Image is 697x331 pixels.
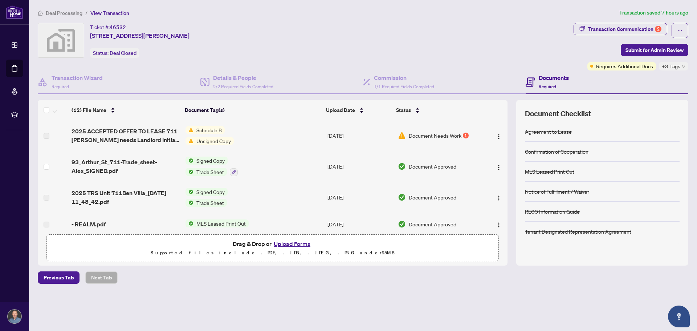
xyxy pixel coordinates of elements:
span: Status [396,106,411,114]
div: MLS Leased Print Out [525,167,574,175]
img: Document Status [398,193,406,201]
span: - REALM.pdf [72,220,106,229]
button: Previous Tab [38,271,80,284]
td: [DATE] [325,151,395,182]
div: Ticket #: [90,23,126,31]
div: RECO Information Guide [525,207,580,215]
img: Status Icon [186,199,193,207]
img: Document Status [398,220,406,228]
div: 1 [463,133,469,138]
span: 2025 TRS Unit 711Ben Villa_[DATE] 11_48_42.pdf [72,189,179,206]
div: Notice of Fulfillment / Waiver [525,187,589,195]
span: ellipsis [677,28,682,33]
span: 46532 [110,24,126,31]
button: Logo [493,218,505,230]
span: View Transaction [90,10,129,16]
div: Status: [90,48,139,58]
img: Document Status [398,162,406,170]
h4: Details & People [213,73,273,82]
img: Logo [496,165,502,170]
span: 2025 ACCEPTED OFFER TO LEASE 711 [PERSON_NAME] needs Landlord Initial p2 Sch B.pdf [72,127,179,144]
span: Required [539,84,556,89]
td: [DATE] [325,182,395,213]
li: / [85,9,87,17]
img: Document Status [398,132,406,140]
th: (12) File Name [69,100,182,120]
h4: Documents [539,73,569,82]
span: Drag & Drop or [233,239,313,249]
span: Submit for Admin Review [625,44,684,56]
img: Logo [496,222,502,228]
img: Profile Icon [8,310,21,323]
button: Transaction Communication2 [574,23,667,35]
div: Tenant Designated Representation Agreement [525,227,631,235]
button: Upload Forms [272,239,313,249]
h4: Commission [374,73,434,82]
span: Required [52,84,69,89]
span: Document Checklist [525,109,591,119]
span: Deal Processing [46,10,82,16]
button: Submit for Admin Review [621,44,688,56]
button: Status IconSchedule BStatus IconUnsigned Copy [186,126,237,145]
span: Document Approved [409,193,456,201]
button: Status IconSigned CopyStatus IconTrade Sheet [186,157,238,176]
span: Document Approved [409,220,456,228]
div: 2 [655,26,661,32]
button: Status IconMLS Leased Print Out [186,219,249,227]
span: Trade Sheet [193,168,227,176]
p: Supported files include .PDF, .JPG, .JPEG, .PNG under 25 MB [51,249,494,257]
th: Status [393,100,481,120]
button: Logo [493,191,505,203]
img: Status Icon [186,126,193,134]
div: Agreement to Lease [525,128,572,136]
img: Logo [496,195,502,201]
h4: Transaction Wizard [52,73,103,82]
button: Logo [493,130,505,141]
span: 2/2 Required Fields Completed [213,84,273,89]
td: [DATE] [325,213,395,236]
span: 1/1 Required Fields Completed [374,84,434,89]
span: +3 Tags [662,62,680,70]
span: Document Approved [409,162,456,170]
img: Logo [496,134,502,140]
span: Requires Additional Docs [596,62,653,70]
button: Open asap [668,306,690,327]
span: Trade Sheet [193,199,227,207]
img: svg%3e [38,23,84,57]
button: Status IconSigned CopyStatus IconTrade Sheet [186,188,230,207]
div: Transaction Communication [588,23,661,35]
img: Status Icon [186,157,193,165]
span: home [38,11,43,16]
span: Drag & Drop orUpload FormsSupported files include .PDF, .JPG, .JPEG, .PNG under25MB [47,235,498,262]
img: Status Icon [186,137,193,145]
span: [STREET_ADDRESS][PERSON_NAME] [90,31,189,40]
img: Status Icon [186,219,193,227]
th: Document Tag(s) [182,100,323,120]
img: logo [6,5,23,19]
button: Logo [493,161,505,172]
span: down [682,65,685,68]
td: [DATE] [325,120,395,151]
span: Document Needs Work [409,132,461,140]
span: Deal Closed [110,50,136,56]
span: Upload Date [326,106,355,114]
div: Confirmation of Cooperation [525,148,588,156]
span: Previous Tab [44,272,74,283]
span: 93_Arthur_St_711-Trade_sheet-Alex_SIGNED.pdf [72,158,179,175]
img: Status Icon [186,168,193,176]
span: MLS Leased Print Out [193,219,249,227]
button: Next Tab [85,271,118,284]
span: Schedule B [193,126,225,134]
img: Status Icon [186,188,193,196]
span: (12) File Name [72,106,106,114]
span: Signed Copy [193,157,228,165]
span: Signed Copy [193,188,228,196]
span: Unsigned Copy [193,137,234,145]
article: Transaction saved 7 hours ago [619,9,688,17]
th: Upload Date [323,100,393,120]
